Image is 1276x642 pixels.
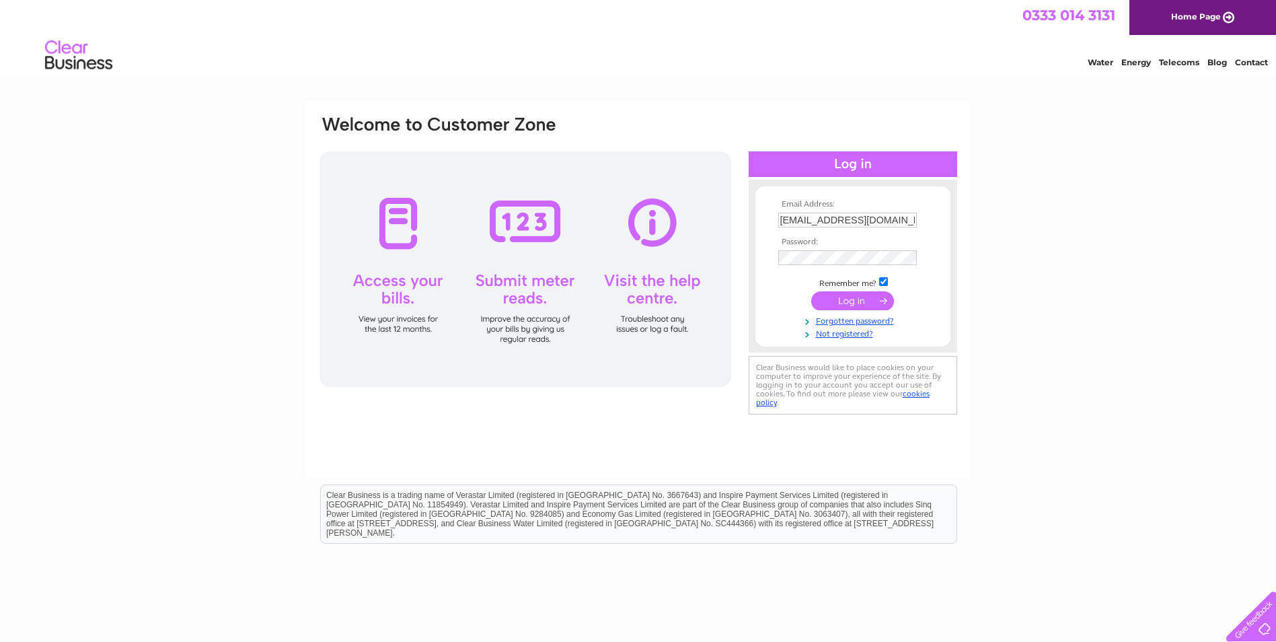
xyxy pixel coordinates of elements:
[1207,57,1227,67] a: Blog
[44,35,113,76] img: logo.png
[775,238,931,247] th: Password:
[775,200,931,209] th: Email Address:
[1159,57,1199,67] a: Telecoms
[1022,7,1115,24] a: 0333 014 3131
[749,356,957,415] div: Clear Business would like to place cookies on your computer to improve your experience of the sit...
[1235,57,1268,67] a: Contact
[775,275,931,289] td: Remember me?
[778,314,931,326] a: Forgotten password?
[321,7,956,65] div: Clear Business is a trading name of Verastar Limited (registered in [GEOGRAPHIC_DATA] No. 3667643...
[778,326,931,339] a: Not registered?
[756,389,930,407] a: cookies policy
[1088,57,1113,67] a: Water
[1121,57,1151,67] a: Energy
[811,291,894,310] input: Submit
